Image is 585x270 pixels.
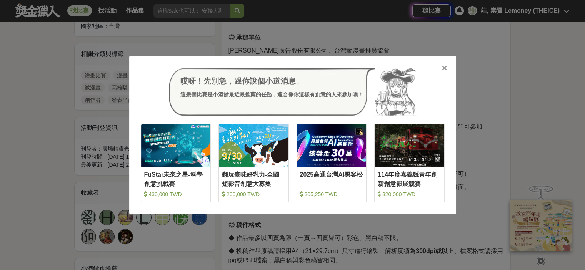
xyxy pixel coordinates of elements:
[180,75,363,87] div: 哎呀！先別急，跟你說個小道消息。
[222,170,285,187] div: 翻玩臺味好乳力-全國短影音創意大募集
[297,124,367,167] img: Cover Image
[144,170,208,187] div: FuStar未來之星-科學創意挑戰賽
[141,124,211,202] a: Cover ImageFuStar未來之星-科學創意挑戰賽 430,000 TWD
[374,124,445,202] a: Cover Image114年度嘉義縣青年創新創意影展競賽 320,000 TWD
[222,190,285,198] div: 200,000 TWD
[378,190,441,198] div: 320,000 TWD
[300,170,363,187] div: 2025高通台灣AI黑客松
[375,68,417,116] img: Avatar
[144,190,208,198] div: 430,000 TWD
[180,91,363,99] div: 這幾個比賽是小酒館最近最推薦的任務，適合像你這樣有創意的人來參加噢！
[300,190,363,198] div: 305,250 TWD
[141,124,211,167] img: Cover Image
[218,124,289,202] a: Cover Image翻玩臺味好乳力-全國短影音創意大募集 200,000 TWD
[297,124,367,202] a: Cover Image2025高通台灣AI黑客松 305,250 TWD
[375,124,444,167] img: Cover Image
[219,124,288,167] img: Cover Image
[378,170,441,187] div: 114年度嘉義縣青年創新創意影展競賽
